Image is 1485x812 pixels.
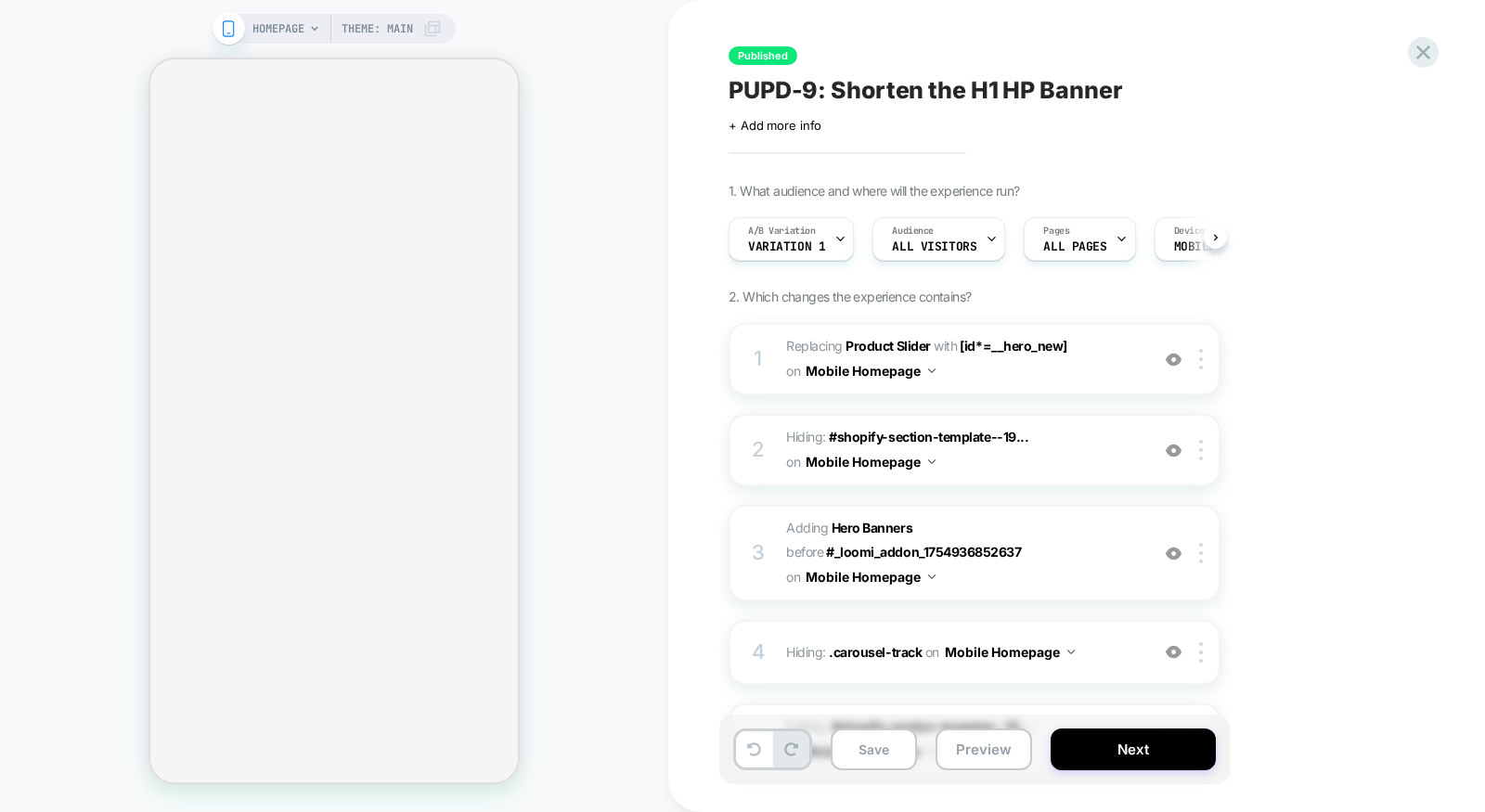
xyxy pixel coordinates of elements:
button: Save [831,728,917,770]
span: ALL PAGES [1043,240,1106,253]
span: on [786,359,800,382]
span: + Add more info [729,118,821,133]
img: close [1199,440,1203,460]
span: All Visitors [892,240,976,253]
span: Hiding : [786,638,1140,665]
span: MOBILE [1174,240,1216,253]
img: down arrow [928,368,936,373]
b: Product Slider [846,338,930,354]
button: Mobile Homepage [806,563,936,590]
span: Variation 1 [748,240,825,253]
button: Mobile Homepage [806,357,936,384]
span: Pages [1043,225,1069,238]
span: Replacing [786,338,931,354]
span: WITH [934,338,957,354]
span: on [786,450,800,473]
img: down arrow [1067,650,1075,654]
div: 3 [749,535,768,572]
img: close [1199,642,1203,663]
span: PUPD-9: Shorten the H1 HP Banner [729,76,1122,104]
img: crossed eye [1166,443,1182,458]
span: on [925,640,939,664]
span: Devices [1174,225,1210,238]
button: Mobile Homepage [806,448,936,475]
b: Hero Banners [832,520,912,535]
span: 2. Which changes the experience contains? [729,289,971,304]
span: 1. What audience and where will the experience run? [729,183,1019,199]
div: 4 [749,634,768,671]
span: #shopify-section-template--19... [829,429,1028,445]
span: #_loomi_addon_1754936852637 [826,544,1021,560]
span: Hiding : [786,425,1140,475]
div: 2 [749,432,768,469]
span: BEFORE [786,544,823,560]
img: close [1199,349,1203,369]
img: down arrow [928,459,936,464]
button: Mobile Homepage [945,638,1075,665]
button: Preview [936,728,1032,770]
span: Audience [892,225,934,238]
span: Published [729,46,797,65]
button: Next [1051,728,1216,770]
img: crossed eye [1166,352,1182,367]
img: crossed eye [1166,546,1182,561]
img: crossed eye [1166,644,1182,660]
span: Theme: MAIN [342,14,413,44]
span: on [786,565,800,588]
img: down arrow [928,574,936,579]
span: .carousel-track [829,644,922,660]
span: HOMEPAGE [252,14,304,44]
div: 1 [749,341,768,378]
span: A/B Variation [748,225,816,238]
span: Adding [786,520,912,535]
span: [id*=__hero_new] [960,338,1066,354]
img: close [1199,543,1203,563]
